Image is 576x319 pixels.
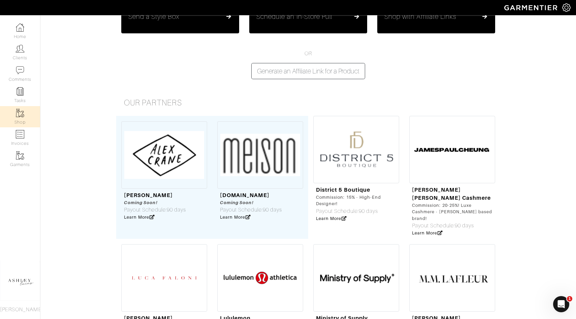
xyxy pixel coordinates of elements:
[167,207,186,213] span: 90 days
[316,194,396,207] div: Commission: 15% - High-End Designer!
[553,296,569,312] iframe: Intercom live chat
[217,121,303,189] img: Screenshot%202023-06-02%20at%201.40.48%20PM.png
[263,207,282,213] span: 90 days
[251,63,365,79] button: Generate an Affiliate Link for a Product
[412,222,492,230] div: Payout Schedule:
[313,116,399,183] img: Screenshot%202023-08-02%20at%2011.13.10%20AM.png
[16,87,24,96] img: reminder-icon-8004d30b9f0a5d33ae49ab947aed9ed385cf756f9e5892f1edd6e32f2345188e.png
[412,202,492,222] div: Commission: 20-25%! Luxe Cashmere - [PERSON_NAME] based brand!
[16,130,24,138] img: orders-icon-0abe47150d42831381b5fb84f609e132dff9fe21cb692f30cb5eec754e2cba89.png
[116,50,500,79] div: OR
[121,121,207,189] img: Screen%20Shot%202023-05-23%20at%208.25.52%20AM.png
[16,23,24,32] img: dashboard-icon-dbcd8f5a0b271acd01030246c82b418ddd0df26cd7fceb0bd07c9910d44c42f6.png
[220,192,269,198] a: [DOMAIN_NAME]
[567,296,572,301] span: 1
[501,2,562,13] img: garmentier-logo-header-white-b43fb05a5012e4ada735d5af1a66efaba907eab6374d6393d1fbf88cb4ef424d.png
[412,187,491,201] a: [PERSON_NAME] [PERSON_NAME] Cashmere
[220,206,282,214] div: Payout Schedule:
[409,116,495,183] img: Screenshot%202023-06-30%20at%202.11.00%20PM.png
[16,44,24,53] img: clients-icon-6bae9207a08558b7cb47a8932f037763ab4055f8c8b6bfacd5dc20c3e0201464.png
[124,199,186,206] div: Coming Soon!
[384,12,456,21] h5: Shop with Affiliate Links
[256,12,332,21] h5: Schedule an In-Store Pull
[217,244,303,312] img: lululemon-logo-png-transparent.png
[316,216,347,221] a: Learn More
[124,192,173,198] a: [PERSON_NAME]
[455,223,474,229] span: 90 days
[256,12,360,21] a: Schedule an In-Store Pull
[124,215,155,220] a: Learn More
[16,109,24,117] img: garments-icon-b7da505a4dc4fd61783c78ac3ca0ef83fa9d6f193b1c9dc38574b1d14d53ca28.png
[562,3,571,12] img: gear-icon-white-bd11855cb880d31180b6d7d6211b90ccbf57a29d726f0c71d8c61bd08dd39cc2.png
[121,244,207,312] img: luca%20faloni%20logo.png
[220,215,251,220] a: Learn More
[124,206,186,214] div: Payout Schedule:
[124,98,182,107] span: Our Partners
[316,187,370,193] a: District 5 Boutique
[16,151,24,160] img: garments-icon-b7da505a4dc4fd61783c78ac3ca0ef83fa9d6f193b1c9dc38574b1d14d53ca28.png
[313,244,399,312] img: Screen%20Shot%202021-06-21%20at%204.51.02%20PM.png
[412,230,443,235] a: Learn More
[128,12,179,21] h5: Send a Style Box
[220,199,282,206] div: Coming Soon!
[359,208,378,214] span: 90 days
[16,66,24,74] img: comment-icon-a0a6a9ef722e966f86d9cbdc48e553b5cf19dbc54f86b18d962a5391bc8f6eb6.png
[316,207,396,215] div: Payout Schedule:
[409,244,495,312] img: Screen%20Shot%202021-06-21%20at%203.34.10%20PM.png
